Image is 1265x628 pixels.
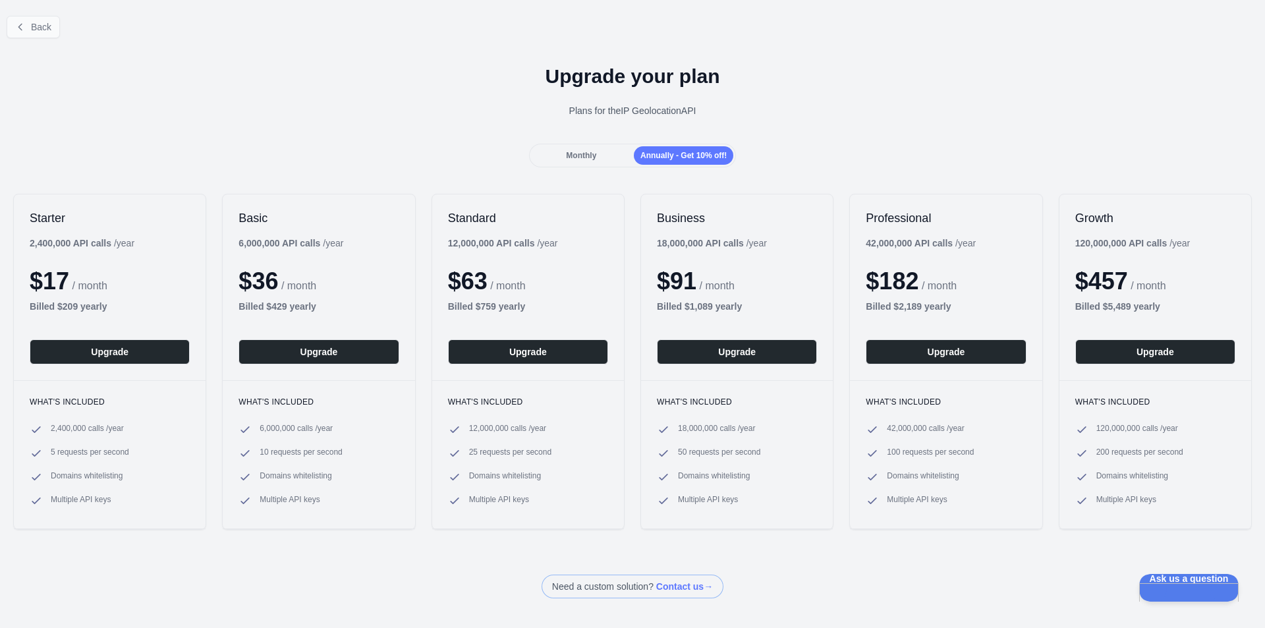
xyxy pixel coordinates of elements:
[866,237,976,250] div: / year
[866,238,953,248] b: 42,000,000 API calls
[657,238,744,248] b: 18,000,000 API calls
[657,268,696,295] span: $ 91
[448,238,535,248] b: 12,000,000 API calls
[866,268,918,295] span: $ 182
[657,237,767,250] div: / year
[1139,574,1239,602] iframe: Help Scout Beacon - Open
[866,210,1026,226] h2: Professional
[657,210,817,226] h2: Business
[448,210,608,226] h2: Standard
[448,237,558,250] div: / year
